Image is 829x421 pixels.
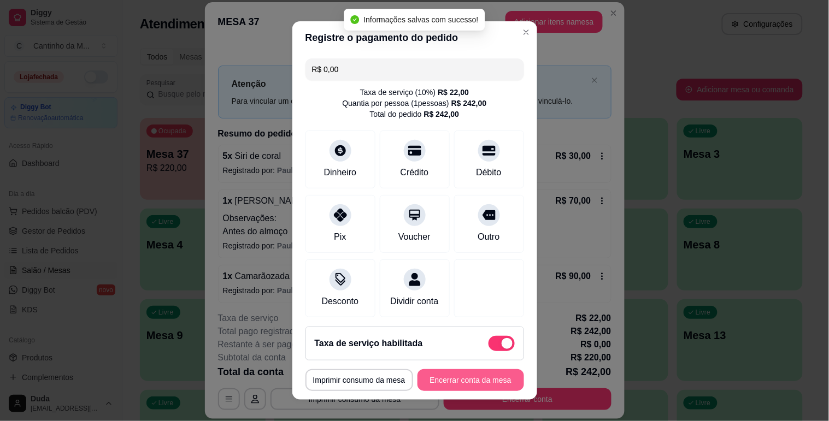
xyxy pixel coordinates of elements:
div: Outro [478,230,499,244]
h2: Taxa de serviço habilitada [315,337,423,350]
div: Total do pedido [370,109,460,120]
div: R$ 242,00 [451,98,487,109]
div: Dinheiro [324,166,357,179]
header: Registre o pagamento do pedido [292,21,537,54]
div: Pix [334,230,346,244]
div: Débito [476,166,501,179]
div: Quantia por pessoa ( 1 pessoas) [343,98,487,109]
button: Close [518,23,535,41]
div: R$ 22,00 [438,87,469,98]
div: Dividir conta [390,295,438,308]
span: Informações salvas com sucesso! [363,15,478,24]
button: Encerrar conta da mesa [418,369,524,391]
div: Taxa de serviço ( 10 %) [360,87,469,98]
div: Desconto [322,295,359,308]
button: Imprimir consumo da mesa [305,369,413,391]
span: check-circle [350,15,359,24]
input: Ex.: hambúrguer de cordeiro [312,58,518,80]
div: R$ 242,00 [424,109,460,120]
div: Crédito [401,166,429,179]
div: Voucher [398,230,431,244]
